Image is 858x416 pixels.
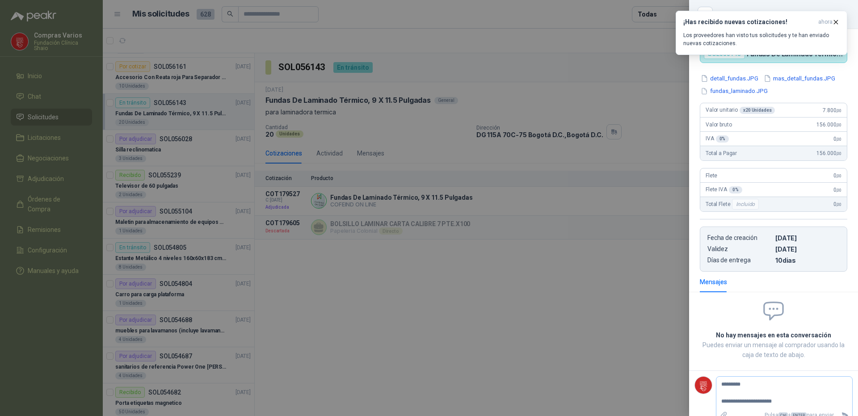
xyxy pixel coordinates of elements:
[729,186,742,193] div: 0 %
[836,202,841,207] span: ,00
[683,18,815,26] h3: ¡Has recibido nuevas cotizaciones!
[833,201,841,207] span: 0
[833,136,841,142] span: 0
[700,340,847,360] p: Puedes enviar un mensaje al comprador usando la caja de texto de abajo.
[706,150,737,156] span: Total a Pagar
[775,256,840,264] p: 10 dias
[763,74,836,83] button: mas_detall_fundas.JPG
[700,74,759,83] button: detall_fundas.JPG
[833,187,841,193] span: 0
[823,107,841,113] span: 7.800
[836,151,841,156] span: ,00
[740,107,775,114] div: x 20 Unidades
[700,87,769,96] button: fundas_laminado.JPG
[775,234,840,242] p: [DATE]
[707,245,772,253] p: Validez
[833,172,841,179] span: 0
[816,150,841,156] span: 156.000
[706,186,742,193] span: Flete IVA
[818,18,833,26] span: ahora
[706,107,775,114] span: Valor unitario
[836,108,841,113] span: ,00
[676,11,847,55] button: ¡Has recibido nuevas cotizaciones!ahora Los proveedores han visto tus solicitudes y te han enviad...
[836,137,841,142] span: ,00
[707,256,772,264] p: Días de entrega
[700,330,847,340] h2: No hay mensajes en esta conversación
[816,122,841,128] span: 156.000
[836,188,841,193] span: ,00
[836,122,841,127] span: ,00
[706,122,732,128] span: Valor bruto
[695,377,712,394] img: Company Logo
[700,9,711,20] button: Close
[732,199,759,210] div: Incluido
[718,7,847,21] div: COT179527
[707,234,772,242] p: Fecha de creación
[775,245,840,253] p: [DATE]
[706,172,717,179] span: Flete
[706,199,761,210] span: Total Flete
[700,277,727,287] div: Mensajes
[716,135,729,143] div: 0 %
[836,173,841,178] span: ,00
[706,135,729,143] span: IVA
[683,31,840,47] p: Los proveedores han visto tus solicitudes y te han enviado nuevas cotizaciones.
